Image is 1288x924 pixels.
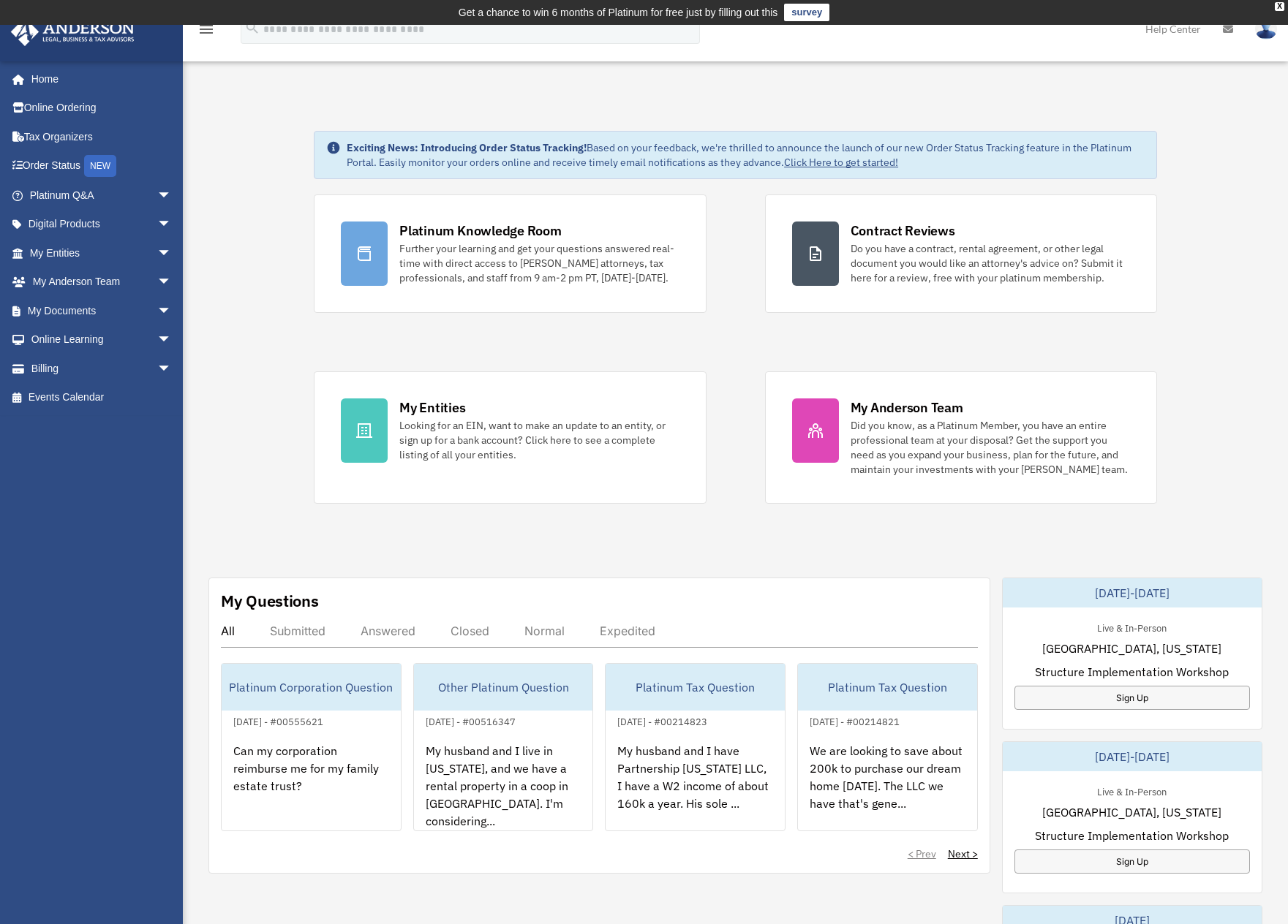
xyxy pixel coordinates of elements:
[1014,686,1250,710] a: Sign Up
[157,268,187,298] span: arrow_drop_down
[7,18,139,46] img: Anderson Advisors Platinum Portal
[399,221,562,240] div: Platinum Knowledge Room
[347,140,1145,170] div: Based on your feedback, we're thrilled to announce the launch of our new Order Status Tracking fe...
[197,20,215,38] i: menu
[157,296,187,326] span: arrow_drop_down
[1035,663,1229,681] span: Structure Implementation Workshop
[157,354,187,384] span: arrow_drop_down
[414,730,593,844] div: My husband and I live in [US_STATE], and we have a rental property in a coop in [GEOGRAPHIC_DATA]...
[606,730,785,844] div: My husband and I have Partnership [US_STATE] LLC, I have a W2 income of about 160k a year. His so...
[10,64,187,94] a: Home
[1085,783,1178,798] div: Live & In-Person
[10,94,194,123] a: Online Ordering
[765,371,1157,504] a: My Anderson Team Did you know, as a Platinum Member, you have an entire professional team at your...
[851,241,1130,285] div: Do you have a contract, rental agreement, or other legal document you would like an attorney's ad...
[413,663,594,831] a: Other Platinum Question[DATE] - #00516347My husband and I live in [US_STATE], and we have a renta...
[1014,849,1250,874] a: Sign Up
[765,194,1157,313] a: Contract Reviews Do you have a contract, rental agreement, or other legal document you would like...
[314,371,706,504] a: My Entities Looking for an EIN, want to make an update to an entity, or sign up for a bank accoun...
[10,383,194,412] a: Events Calendar
[222,664,401,711] div: Platinum Corporation Question
[399,241,679,285] div: Further your learning and get your questions answered real-time with direct access to [PERSON_NAM...
[270,624,325,638] div: Submitted
[222,730,401,844] div: Can my corporation reimburse me for my family estate trust?
[451,624,489,638] div: Closed
[414,664,593,711] div: Other Platinum Question
[10,268,194,297] a: My Anderson Teamarrow_drop_down
[851,398,963,417] div: My Anderson Team
[197,26,215,38] a: menu
[851,221,955,240] div: Contract Reviews
[399,398,465,417] div: My Entities
[784,4,829,21] a: survey
[459,4,778,21] div: Get a chance to win 6 months of Platinum for free just by filling out this
[798,713,911,728] div: [DATE] - #00214821
[399,418,679,462] div: Looking for an EIN, want to make an update to an entity, or sign up for a bank account? Click her...
[10,181,194,210] a: Platinum Q&Aarrow_drop_down
[10,238,194,268] a: My Entitiesarrow_drop_down
[798,664,977,711] div: Platinum Tax Question
[221,624,235,638] div: All
[314,194,706,313] a: Platinum Knowledge Room Further your learning and get your questions answered real-time with dire...
[157,210,187,240] span: arrow_drop_down
[606,713,719,728] div: [DATE] - #00214823
[1035,827,1229,844] span: Structure Implementation Workshop
[157,181,187,211] span: arrow_drop_down
[1255,18,1277,39] img: User Pic
[221,663,402,831] a: Platinum Corporation Question[DATE] - #00555621Can my corporation reimburse me for my family esta...
[851,418,1130,477] div: Did you know, as a Platinum Member, you have an entire professional team at your disposal? Get th...
[605,663,786,831] a: Platinum Tax Question[DATE] - #00214823My husband and I have Partnership [US_STATE] LLC, I have a...
[222,713,335,728] div: [DATE] - #00555621
[10,325,194,355] a: Online Learningarrow_drop_down
[784,156,898,169] a: Click Here to get started!
[600,624,655,638] div: Expedited
[10,210,194,239] a: Digital Productsarrow_drop_down
[347,141,587,154] strong: Exciting News: Introducing Order Status Tracking!
[1003,578,1262,607] div: [DATE]-[DATE]
[948,847,978,861] a: Next >
[10,354,194,383] a: Billingarrow_drop_down
[1275,2,1284,11] div: close
[84,155,116,177] div: NEW
[414,713,527,728] div: [DATE] - #00516347
[797,663,978,831] a: Platinum Tax Question[DATE] - #00214821We are looking to save about 200k to purchase our dream ho...
[798,730,977,844] div: We are looking to save about 200k to purchase our dream home [DATE]. The LLC we have that's gene...
[1003,742,1262,771] div: [DATE]-[DATE]
[10,151,194,181] a: Order StatusNEW
[1042,640,1221,657] span: [GEOGRAPHIC_DATA], [US_STATE]
[606,664,785,711] div: Platinum Tax Question
[221,590,319,612] div: My Questions
[10,296,194,325] a: My Documentsarrow_drop_down
[157,238,187,268] span: arrow_drop_down
[10,122,194,151] a: Tax Organizers
[524,624,565,638] div: Normal
[1042,803,1221,821] span: [GEOGRAPHIC_DATA], [US_STATE]
[157,325,187,355] span: arrow_drop_down
[244,20,260,36] i: search
[1085,619,1178,635] div: Live & In-Person
[361,624,415,638] div: Answered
